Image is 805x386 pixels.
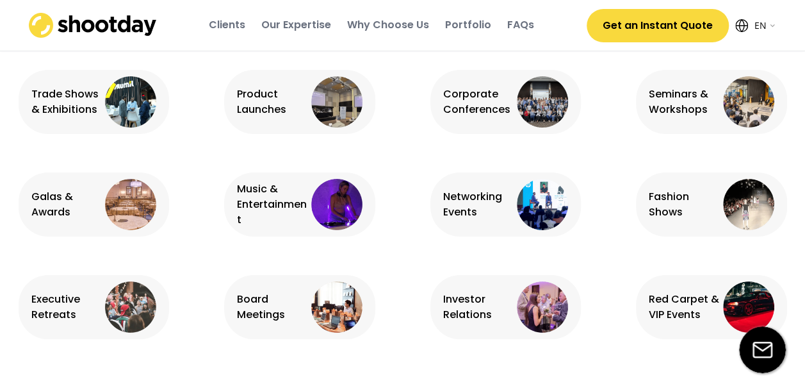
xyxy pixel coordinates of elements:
[443,87,514,117] div: Corporate Conferences
[723,179,774,230] img: fashion%20event%403x.webp
[237,87,308,117] div: Product Launches
[29,13,157,38] img: shootday_logo.png
[347,18,429,32] div: Why Choose Us
[445,18,491,32] div: Portfolio
[105,179,156,230] img: gala%20event%403x.webp
[237,292,308,323] div: Board Meetings
[443,292,514,323] div: Investor Relations
[587,9,729,42] button: Get an Instant Quote
[735,19,748,32] img: Icon%20feather-globe%20%281%29.svg
[443,189,514,220] div: Networking Events
[31,292,102,323] div: Executive Retreats
[517,76,568,128] img: corporate%20conference%403x.webp
[739,326,786,373] img: email-icon%20%281%29.svg
[507,18,534,32] div: FAQs
[517,281,568,333] img: investor%20relations%403x.webp
[311,179,362,230] img: entertainment%403x.webp
[105,76,156,128] img: exhibition%402x.png
[723,281,774,333] img: VIP%20event%403x.webp
[517,179,568,230] img: networking%20event%402x.png
[209,18,245,32] div: Clients
[311,281,362,333] img: board%20meeting%403x.webp
[311,76,362,128] img: product%20launches%403x.webp
[31,189,102,220] div: Galas & Awards
[261,18,331,32] div: Our Expertise
[649,292,720,323] div: Red Carpet & VIP Events
[105,281,156,333] img: prewedding-circle%403x.webp
[649,87,720,117] div: Seminars & Workshops
[649,189,720,220] div: Fashion Shows
[723,76,774,128] img: seminars%403x.webp
[237,181,308,228] div: Music & Entertainment
[31,87,102,117] div: Trade Shows & Exhibitions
